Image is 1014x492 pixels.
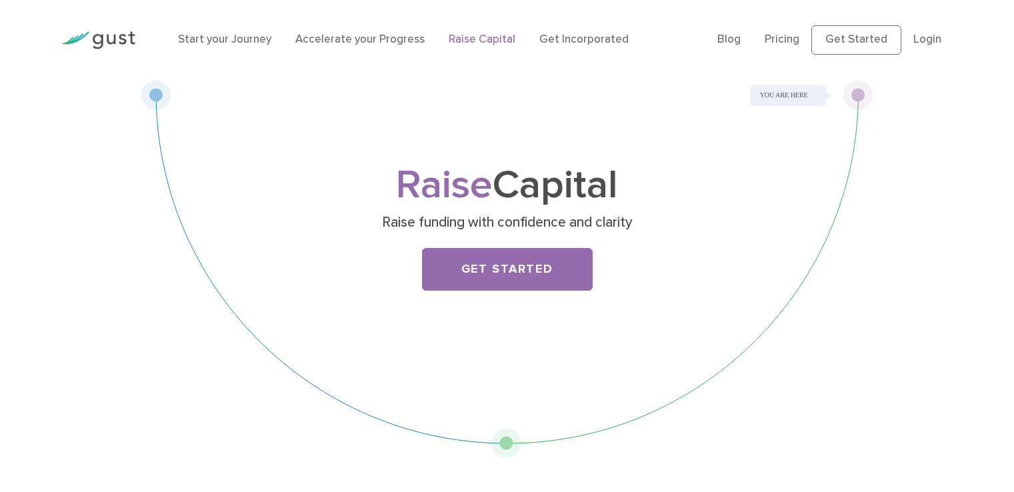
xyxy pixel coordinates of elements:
[61,31,135,49] img: Gust Logo
[811,25,901,55] a: Get Started
[449,33,515,46] a: Raise Capital
[249,213,765,232] p: Raise funding with confidence and clarity
[717,33,741,46] a: Blog
[765,33,799,46] a: Pricing
[539,33,629,46] a: Get Incorporated
[178,33,271,46] a: Start your Journey
[295,33,425,46] a: Accelerate your Progress
[422,248,593,291] a: Get Started
[913,33,941,46] a: Login
[244,167,771,204] h1: Capital
[396,161,493,209] span: Raise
